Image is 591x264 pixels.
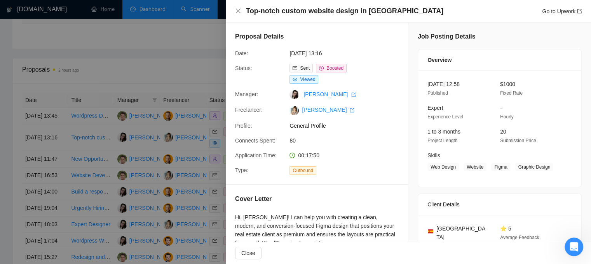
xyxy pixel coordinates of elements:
span: Sent [300,65,310,71]
div: Ask a question [8,118,148,139]
span: [GEOGRAPHIC_DATA] [436,224,488,241]
span: Boosted [326,65,343,71]
iframe: Intercom live chat [565,238,583,256]
span: Date: [235,50,248,56]
span: Submission Price [500,138,536,143]
img: Profile image for Nazar [113,12,128,28]
span: Expert [427,105,443,111]
img: logo [16,15,28,27]
div: Close [134,12,148,26]
img: Profile image for Dima [83,12,99,28]
div: 🔠 GigRadar Search Syntax: Query Operators for Optimized Job Searches [16,191,130,208]
button: Messages [52,192,103,224]
span: 80 [289,136,406,145]
span: Status: [235,65,252,71]
span: $1000 [500,81,515,87]
span: export [577,9,582,14]
span: Close [241,249,255,257]
span: mail [293,66,297,70]
span: ⭐ 5 [500,225,511,232]
span: Search for help [16,151,63,159]
span: dollar [319,66,324,70]
a: [PERSON_NAME] export [302,107,354,113]
span: 00:17:50 [298,152,319,158]
button: Help [104,192,155,224]
span: eye [293,77,297,82]
a: [PERSON_NAME] export [303,91,356,97]
span: Application Time: [235,152,277,158]
span: Hourly [500,114,514,120]
span: [DATE] 12:58 [427,81,460,87]
div: Ask a question [16,125,130,133]
span: Messages [65,212,91,217]
p: How can we help? [16,95,140,108]
span: - [500,105,502,111]
span: [DATE] 13:16 [289,49,406,58]
span: Outbound [289,166,316,175]
span: 1 to 3 months [427,128,460,135]
div: ✅ How To: Connect your agency to [DOMAIN_NAME] [11,165,144,188]
h5: Cover Letter [235,194,272,204]
img: 🇪🇸 [428,229,433,234]
span: Overview [427,56,452,64]
span: General Profile [289,121,406,130]
span: Project Length [427,138,457,143]
span: Skills [427,152,440,158]
h4: Top-notch custom website design in [GEOGRAPHIC_DATA] [246,6,443,16]
span: export [351,92,356,97]
span: Website [464,163,486,171]
span: Graphic Design [515,163,554,171]
div: ✅ How To: Connect your agency to [DOMAIN_NAME] [16,169,130,185]
span: close [235,8,241,14]
img: Profile image for Viktor [98,12,113,28]
span: Viewed [300,77,315,82]
span: Manager: [235,91,258,97]
button: Search for help [11,147,144,162]
h5: Job Posting Details [418,32,475,41]
span: Help [123,212,136,217]
span: clock-circle [289,153,295,158]
img: c1FPyWJv72u00IuGE-rFWc_nOMMujRa9OLTtbwK-B3KgiT3tfDC0B8j8lqgVbyDOxE [289,106,299,115]
span: Figma [491,163,510,171]
button: Close [235,8,241,14]
a: Go to Upworkexport [542,8,582,14]
span: Average Feedback [500,235,539,240]
span: Profile: [235,123,252,129]
h5: Proposal Details [235,32,284,41]
p: Hi [PERSON_NAME][EMAIL_ADDRESS][DOMAIN_NAME] 👋 [16,55,140,95]
span: 20 [500,128,506,135]
span: Experience Level [427,114,463,120]
div: Client Details [427,194,572,215]
button: Close [235,247,262,259]
div: 🔠 GigRadar Search Syntax: Query Operators for Optimized Job Searches [11,188,144,211]
span: export [350,108,354,113]
span: Freelancer: [235,107,263,113]
span: Published [427,90,448,96]
span: Web Design [427,163,459,171]
span: Type: [235,167,248,173]
span: Home [17,212,35,217]
span: Connects Spent: [235,137,275,144]
span: Fixed Rate [500,90,523,96]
